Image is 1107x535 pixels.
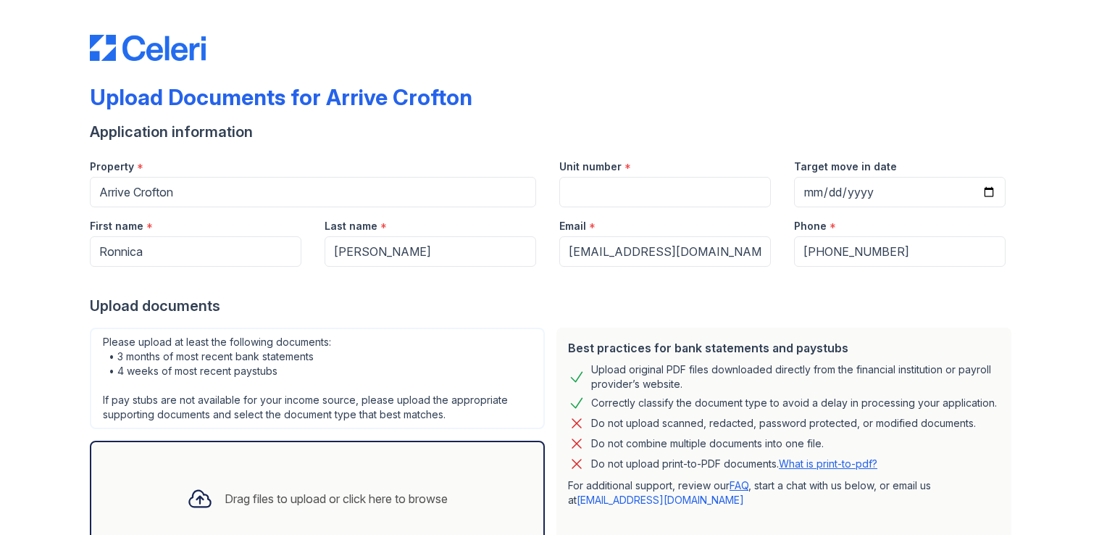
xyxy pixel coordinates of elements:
[90,84,472,110] div: Upload Documents for Arrive Crofton
[794,159,897,174] label: Target move in date
[90,159,134,174] label: Property
[90,296,1017,316] div: Upload documents
[591,457,877,471] p: Do not upload print-to-PDF documents.
[559,219,586,233] label: Email
[794,219,827,233] label: Phone
[779,457,877,470] a: What is print-to-pdf?
[591,415,976,432] div: Do not upload scanned, redacted, password protected, or modified documents.
[90,122,1017,142] div: Application information
[591,362,1000,391] div: Upload original PDF files downloaded directly from the financial institution or payroll provider’...
[559,159,622,174] label: Unit number
[568,339,1000,357] div: Best practices for bank statements and paystubs
[90,35,206,61] img: CE_Logo_Blue-a8612792a0a2168367f1c8372b55b34899dd931a85d93a1a3d3e32e68fde9ad4.png
[568,478,1000,507] p: For additional support, review our , start a chat with us below, or email us at
[325,219,377,233] label: Last name
[90,328,545,429] div: Please upload at least the following documents: • 3 months of most recent bank statements • 4 wee...
[577,494,744,506] a: [EMAIL_ADDRESS][DOMAIN_NAME]
[90,219,143,233] label: First name
[730,479,748,492] a: FAQ
[591,394,997,412] div: Correctly classify the document type to avoid a delay in processing your application.
[591,435,824,452] div: Do not combine multiple documents into one file.
[225,490,448,507] div: Drag files to upload or click here to browse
